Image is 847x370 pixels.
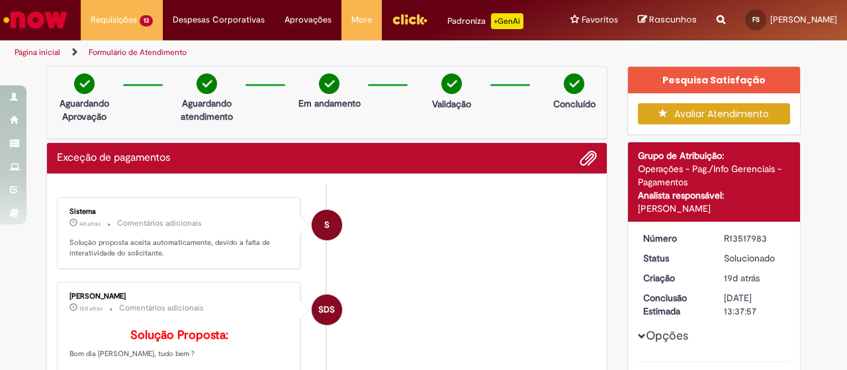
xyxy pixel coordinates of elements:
[633,232,715,245] dt: Número
[628,67,801,93] div: Pesquisa Satisfação
[638,103,791,124] button: Avaliar Atendimento
[553,97,596,111] p: Concluído
[119,302,204,314] small: Comentários adicionais
[312,295,342,325] div: Sabrina Da Silva Oliveira
[1,7,69,33] img: ServiceNow
[69,208,290,216] div: Sistema
[57,152,170,164] h2: Exceção de pagamentos Histórico de tíquete
[69,238,290,258] p: Solução proposta aceita automaticamente, devido a falta de interatividade do solicitante.
[582,13,618,26] span: Favoritos
[638,162,791,189] div: Operações - Pag./Info Gerenciais - Pagamentos
[52,97,116,123] p: Aguardando Aprovação
[10,40,555,65] ul: Trilhas de página
[752,15,760,24] span: FS
[564,73,584,94] img: check-circle-green.png
[633,271,715,285] dt: Criação
[491,13,523,29] p: +GenAi
[79,304,103,312] span: 12d atrás
[580,150,597,167] button: Adicionar anexos
[432,97,471,111] p: Validação
[724,272,760,284] span: 19d atrás
[633,291,715,318] dt: Conclusão Estimada
[79,304,103,312] time: 18/09/2025 10:43:39
[638,149,791,162] div: Grupo de Atribuição:
[724,252,785,265] div: Solucionado
[351,13,372,26] span: More
[638,189,791,202] div: Analista responsável:
[89,47,187,58] a: Formulário de Atendimento
[15,47,60,58] a: Página inicial
[69,293,290,301] div: [PERSON_NAME]
[649,13,697,26] span: Rascunhos
[173,13,265,26] span: Despesas Corporativas
[770,14,837,25] span: [PERSON_NAME]
[724,291,785,318] div: [DATE] 13:37:57
[91,13,137,26] span: Requisições
[175,97,239,123] p: Aguardando atendimento
[74,73,95,94] img: check-circle-green.png
[324,209,330,241] span: S
[724,272,760,284] time: 10/09/2025 20:05:02
[79,220,101,228] time: 25/09/2025 17:43:39
[298,97,361,110] p: Em andamento
[392,9,427,29] img: click_logo_yellow_360x200.png
[441,73,462,94] img: check-circle-green.png
[638,202,791,215] div: [PERSON_NAME]
[140,15,153,26] span: 13
[724,232,785,245] div: R13517983
[319,73,339,94] img: check-circle-green.png
[79,220,101,228] span: 4d atrás
[130,328,228,343] b: Solução Proposta:
[117,218,202,229] small: Comentários adicionais
[633,252,715,265] dt: Status
[197,73,217,94] img: check-circle-green.png
[638,14,697,26] a: Rascunhos
[285,13,332,26] span: Aprovações
[312,210,342,240] div: System
[447,13,523,29] div: Padroniza
[318,294,335,326] span: SDS
[724,271,785,285] div: 10/09/2025 20:05:02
